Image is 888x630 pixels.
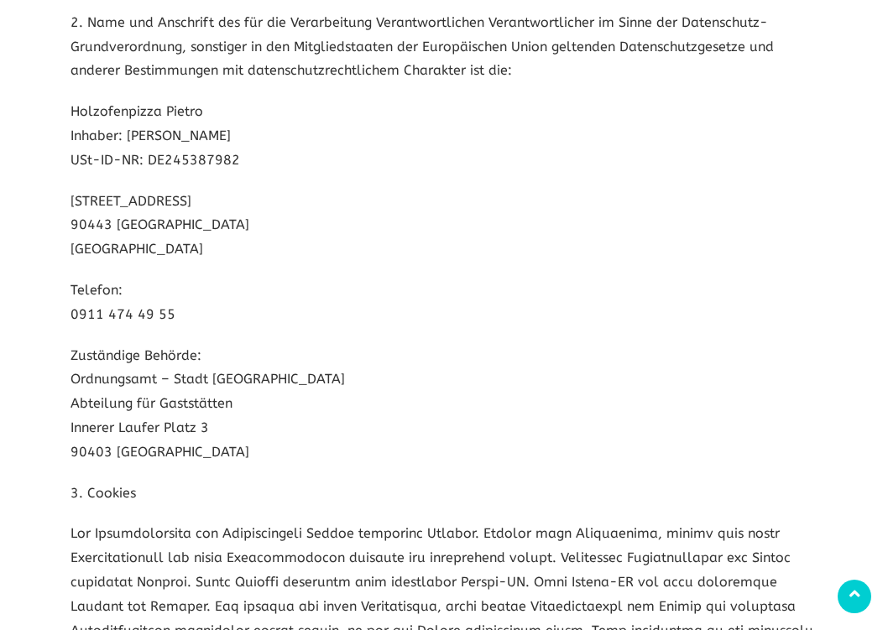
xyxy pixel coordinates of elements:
p: 2. Name und Anschrift des für die Verarbeitung Verantwortlichen Verantwortlicher im Sinne der Dat... [71,11,817,83]
p: Telefon: 0911 474 49 55 [71,279,817,327]
p: 3. Cookies [71,482,817,506]
p: [STREET_ADDRESS] 90443 [GEOGRAPHIC_DATA] [GEOGRAPHIC_DATA] [71,190,817,262]
p: Zuständige Behörde: Ordnungsamt – Stadt [GEOGRAPHIC_DATA] Abteilung für Gaststätten Innerer Laufe... [71,344,817,465]
p: Holzofenpizza Pietro Inhaber: [PERSON_NAME] USt-ID-NR: DE245387982 [71,100,817,172]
